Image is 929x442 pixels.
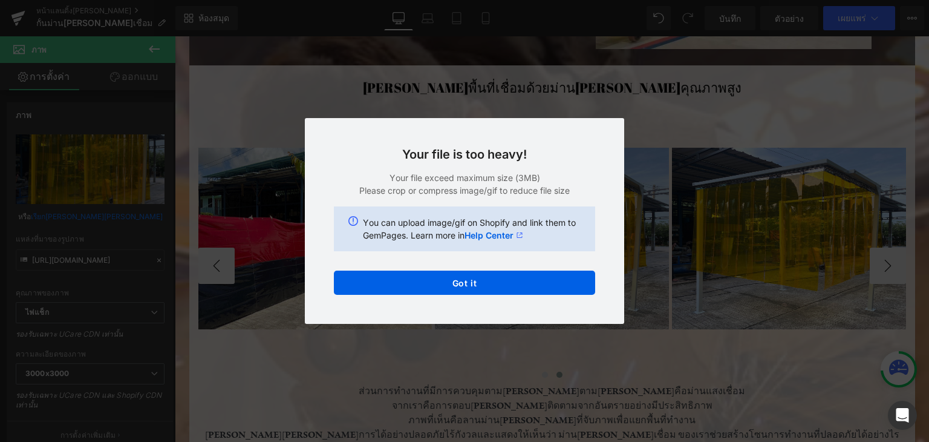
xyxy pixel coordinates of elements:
[184,349,570,361] font: ส่วนการทำงานที่มีการควบคุมตาม[PERSON_NAME]ตาม[PERSON_NAME]คือม่านแสงเชื่อม
[217,363,538,375] font: จากเราคือการตอบ[PERSON_NAME]ติดตามจากอันตรายอย่างมีประสิทธิภาพ
[30,392,725,419] font: [PERSON_NAME][PERSON_NAME]การได้อย่างปลอดภัยไร้กังวลและแสดงให้เห็นว่า ม่าน[PERSON_NAME]เชื่อม ของ...
[363,216,581,242] p: You can upload image/gif on Shopify and link them to GemPages. Learn more in
[188,42,567,60] font: [PERSON_NAME]พื้นที่เชื่อมด้วยม่าน[PERSON_NAME]คุณภาพสูง
[334,171,595,184] p: Your file exceed maximum size (3MB)
[464,229,523,242] a: Help Center
[334,184,595,197] p: Please crop or compress image/gif to reduce file size
[888,401,917,430] div: เปิดอินเตอร์คอม Messenger
[233,378,521,390] font: ภาพที่เห็นคือลานม่าน[PERSON_NAME]ที่จับภาพเพื่อแยกพื้นที่ทำงาน
[334,147,595,162] h3: Your file is too heavy!
[334,271,595,295] button: Got it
